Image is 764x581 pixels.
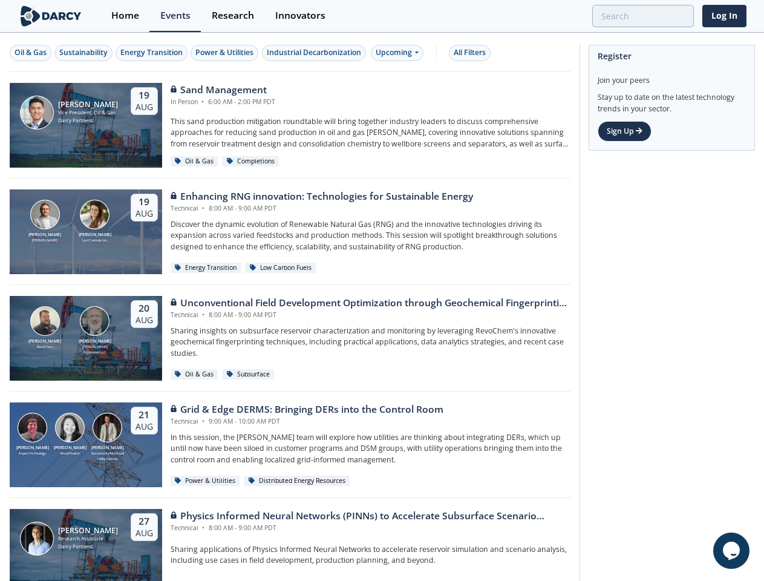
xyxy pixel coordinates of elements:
[171,263,241,274] div: Energy Transition
[200,524,207,532] span: •
[135,196,153,208] div: 19
[454,47,486,58] div: All Filters
[160,11,191,21] div: Events
[171,402,443,417] div: Grid & Edge DERMS: Bringing DERs into the Control Room
[18,5,84,27] img: logo-wide.svg
[171,156,218,167] div: Oil & Gas
[26,344,64,349] div: RevoChem
[58,535,118,543] div: Research Associate
[200,310,207,319] span: •
[135,102,153,113] div: Aug
[598,121,651,142] a: Sign Up
[76,338,114,345] div: [PERSON_NAME]
[26,238,64,243] div: [PERSON_NAME]
[55,413,85,442] img: Brenda Chew
[135,409,153,421] div: 21
[120,47,183,58] div: Energy Transition
[449,45,491,61] button: All Filters
[10,402,571,487] a: Jonathan Curtis [PERSON_NAME] Aspen Technology Brenda Chew [PERSON_NAME] Virtual Peaker Yevgeniy ...
[195,47,253,58] div: Power & Utilities
[58,100,118,109] div: [PERSON_NAME]
[30,306,60,336] img: Bob Aylsworth
[171,432,571,465] p: In this session, the [PERSON_NAME] team will explore how utilities are thinking about integrating...
[212,11,254,21] div: Research
[26,338,64,345] div: [PERSON_NAME]
[58,527,118,535] div: [PERSON_NAME]
[10,189,571,274] a: Amir Akbari [PERSON_NAME] [PERSON_NAME] Nicole Neff [PERSON_NAME] Loci Controls Inc. 19 Aug Enhan...
[10,45,51,61] button: Oil & Gas
[30,200,60,229] img: Amir Akbari
[200,97,206,106] span: •
[171,83,275,97] div: Sand Management
[171,509,571,524] div: Physics Informed Neural Networks (PINNs) to Accelerate Subsurface Scenario Analysis
[14,451,51,456] div: Aspen Technology
[592,5,694,27] input: Advanced Search
[171,417,443,427] div: Technical 9:00 AM - 10:00 AM PDT
[171,116,571,149] p: This sand production mitigation roundtable will bring together industry leaders to discuss compre...
[713,533,752,569] iframe: chat widget
[135,208,153,219] div: Aug
[14,445,51,451] div: [PERSON_NAME]
[51,451,89,456] div: Virtual Peaker
[111,11,139,21] div: Home
[191,45,258,61] button: Power & Utilities
[171,219,571,252] p: Discover the dynamic evolution of Renewable Natural Gas (RNG) and the innovative technologies dri...
[171,189,473,204] div: Enhancing RNG innovation: Technologies for Sustainable Energy
[135,528,153,539] div: Aug
[58,117,118,125] div: Darcy Partners
[135,315,153,326] div: Aug
[598,45,746,67] div: Register
[80,200,109,229] img: Nicole Neff
[171,97,275,107] div: In Person 6:00 AM - 2:00 PM PDT
[171,524,571,533] div: Technical 8:00 AM - 9:00 AM PDT
[76,344,114,355] div: [PERSON_NAME] Exploration LLC
[275,11,325,21] div: Innovators
[135,516,153,528] div: 27
[76,232,114,238] div: [PERSON_NAME]
[598,86,746,114] div: Stay up to date on the latest technology trends in your sector.
[171,369,218,380] div: Oil & Gas
[223,156,279,167] div: Completions
[171,204,473,214] div: Technical 8:00 AM - 9:00 AM PDT
[267,47,361,58] div: Industrial Decarbonization
[135,421,153,432] div: Aug
[135,303,153,315] div: 20
[58,109,118,117] div: Vice President, Oil & Gas
[51,445,89,451] div: [PERSON_NAME]
[598,67,746,86] div: Join your peers
[76,238,114,243] div: Loci Controls Inc.
[58,543,118,551] div: Darcy Partners
[135,90,153,102] div: 19
[59,47,108,58] div: Sustainability
[371,45,423,61] div: Upcoming
[244,476,350,487] div: Distributed Energy Resources
[10,83,571,168] a: Ron Sasaki [PERSON_NAME] Vice President, Oil & Gas Darcy Partners 19 Aug Sand Management In Perso...
[262,45,366,61] button: Industrial Decarbonization
[26,232,64,238] div: [PERSON_NAME]
[246,263,316,274] div: Low Carbon Fuels
[18,413,47,442] img: Jonathan Curtis
[171,544,571,566] p: Sharing applications of Physics Informed Neural Networks to accelerate reservoir simulation and s...
[171,296,571,310] div: Unconventional Field Development Optimization through Geochemical Fingerprinting Technology
[20,522,54,556] img: Juan Mayol
[702,5,746,27] a: Log In
[89,451,126,461] div: Sacramento Municipal Utility District.
[200,417,207,425] span: •
[171,326,571,359] p: Sharing insights on subsurface reservoir characterization and monitoring by leveraging RevoChem's...
[54,45,113,61] button: Sustainability
[20,96,54,130] img: Ron Sasaki
[171,310,571,320] div: Technical 8:00 AM - 9:00 AM PDT
[89,445,126,451] div: [PERSON_NAME]
[171,476,240,487] div: Power & Utilities
[223,369,275,380] div: Subsurface
[15,47,47,58] div: Oil & Gas
[116,45,188,61] button: Energy Transition
[93,413,122,442] img: Yevgeniy Postnov
[200,204,207,212] span: •
[80,306,109,336] img: John Sinclair
[10,296,571,381] a: Bob Aylsworth [PERSON_NAME] RevoChem John Sinclair [PERSON_NAME] [PERSON_NAME] Exploration LLC 20...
